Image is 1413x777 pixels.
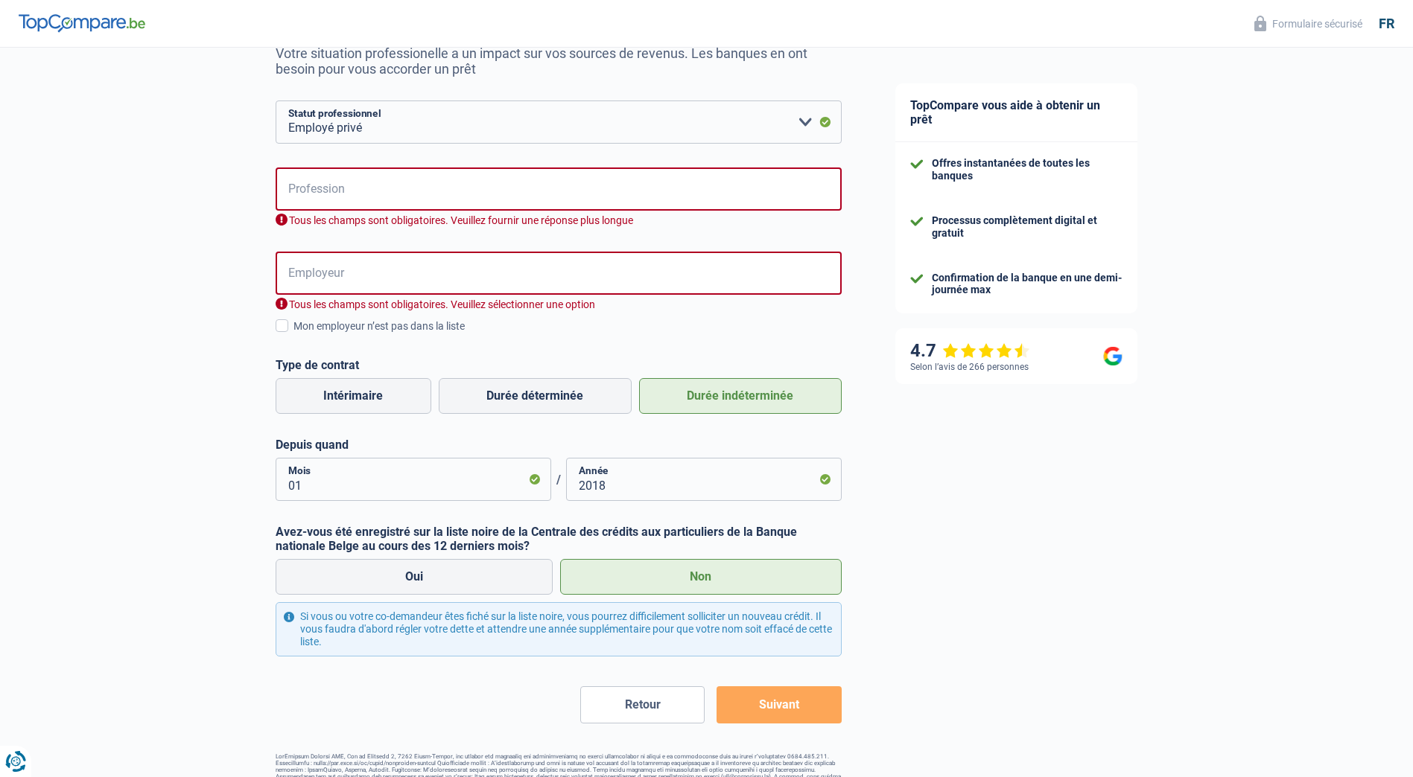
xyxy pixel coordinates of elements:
[551,473,566,487] span: /
[293,319,842,334] div: Mon employeur n’est pas dans la liste
[932,272,1123,297] div: Confirmation de la banque en une demi-journée max
[439,378,632,414] label: Durée déterminée
[560,559,842,595] label: Non
[1379,16,1394,32] div: fr
[276,298,842,312] div: Tous les champs sont obligatoires. Veuillez sélectionner une option
[276,438,842,452] label: Depuis quand
[276,458,551,501] input: MM
[717,686,841,723] button: Suivant
[932,214,1123,240] div: Processus complètement digital et gratuit
[910,340,1030,362] div: 4.7
[276,214,842,228] div: Tous les champs sont obligatoires. Veuillez fournir une réponse plus longue
[639,378,842,414] label: Durée indéterminée
[276,378,431,414] label: Intérimaire
[276,358,842,372] label: Type de contrat
[276,252,842,295] input: Cherchez votre employeur
[895,83,1137,142] div: TopCompare vous aide à obtenir un prêt
[910,362,1029,372] div: Selon l’avis de 266 personnes
[276,525,842,553] label: Avez-vous été enregistré sur la liste noire de la Centrale des crédits aux particuliers de la Ban...
[276,559,553,595] label: Oui
[580,686,705,723] button: Retour
[566,458,842,501] input: AAAA
[932,157,1123,182] div: Offres instantanées de toutes les banques
[276,602,842,656] div: Si vous ou votre co-demandeur êtes fiché sur la liste noire, vous pourrez difficilement sollicite...
[1245,11,1371,36] button: Formulaire sécurisé
[276,45,842,77] p: Votre situation professionelle a un impact sur vos sources de revenus. Les banques en ont besoin ...
[19,14,145,32] img: TopCompare Logo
